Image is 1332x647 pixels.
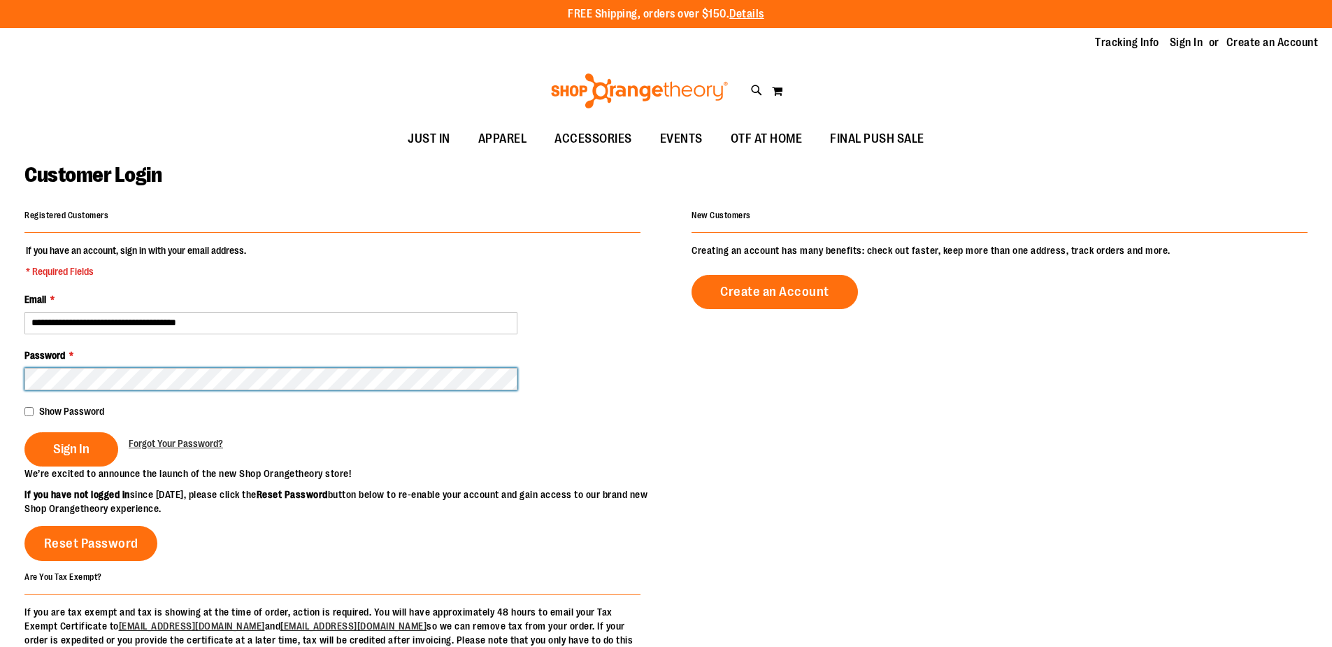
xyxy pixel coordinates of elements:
[568,6,764,22] p: FREE Shipping, orders over $150.
[24,489,130,500] strong: If you have not logged in
[26,264,246,278] span: * Required Fields
[1095,35,1159,50] a: Tracking Info
[720,284,829,299] span: Create an Account
[394,123,464,155] a: JUST IN
[129,438,223,449] span: Forgot Your Password?
[729,8,764,20] a: Details
[24,350,65,361] span: Password
[549,73,730,108] img: Shop Orangetheory
[24,526,157,561] a: Reset Password
[554,123,632,155] span: ACCESSORIES
[53,441,89,457] span: Sign In
[717,123,817,155] a: OTF AT HOME
[478,123,527,155] span: APPAREL
[24,432,118,467] button: Sign In
[692,275,858,309] a: Create an Account
[280,620,427,632] a: [EMAIL_ADDRESS][DOMAIN_NAME]
[660,123,703,155] span: EVENTS
[692,211,751,220] strong: New Customers
[816,123,938,155] a: FINAL PUSH SALE
[692,243,1308,257] p: Creating an account has many benefits: check out faster, keep more than one address, track orders...
[540,123,646,155] a: ACCESSORIES
[24,163,162,187] span: Customer Login
[24,571,102,581] strong: Are You Tax Exempt?
[646,123,717,155] a: EVENTS
[464,123,541,155] a: APPAREL
[1226,35,1319,50] a: Create an Account
[830,123,924,155] span: FINAL PUSH SALE
[24,488,666,516] p: since [DATE], please click the button below to re-enable your account and gain access to our bran...
[39,406,104,417] span: Show Password
[24,211,108,220] strong: Registered Customers
[119,620,265,632] a: [EMAIL_ADDRESS][DOMAIN_NAME]
[24,467,666,481] p: We’re excited to announce the launch of the new Shop Orangetheory store!
[24,294,46,305] span: Email
[257,489,328,500] strong: Reset Password
[44,536,138,551] span: Reset Password
[731,123,803,155] span: OTF AT HOME
[408,123,450,155] span: JUST IN
[129,436,223,450] a: Forgot Your Password?
[24,243,248,278] legend: If you have an account, sign in with your email address.
[1170,35,1203,50] a: Sign In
